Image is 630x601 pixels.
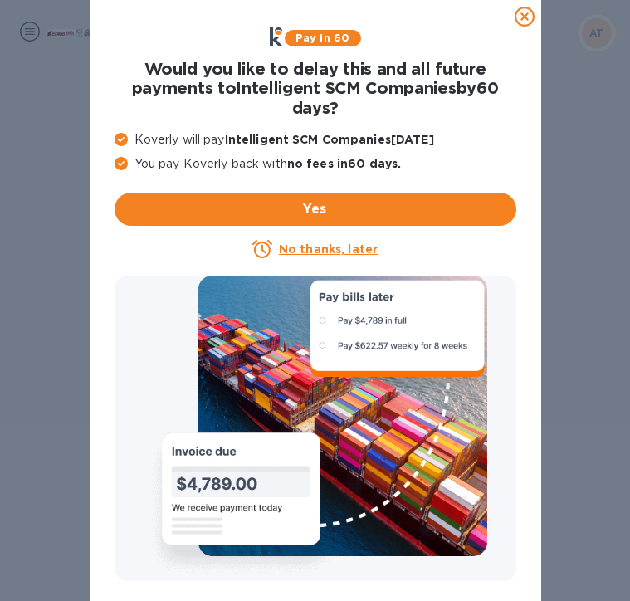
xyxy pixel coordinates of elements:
button: Yes [115,193,516,226]
b: Intelligent SCM Companies [DATE] [225,133,434,146]
h1: Would you like to delay this and all future payments to Intelligent SCM Companies by 60 days ? [115,60,516,118]
b: Pay in 60 [295,32,349,44]
p: You pay Koverly back with [115,155,516,173]
p: Koverly will pay [115,131,516,149]
u: No thanks, later [279,242,378,256]
b: no fees in 60 days . [287,157,401,170]
span: Yes [128,199,503,219]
